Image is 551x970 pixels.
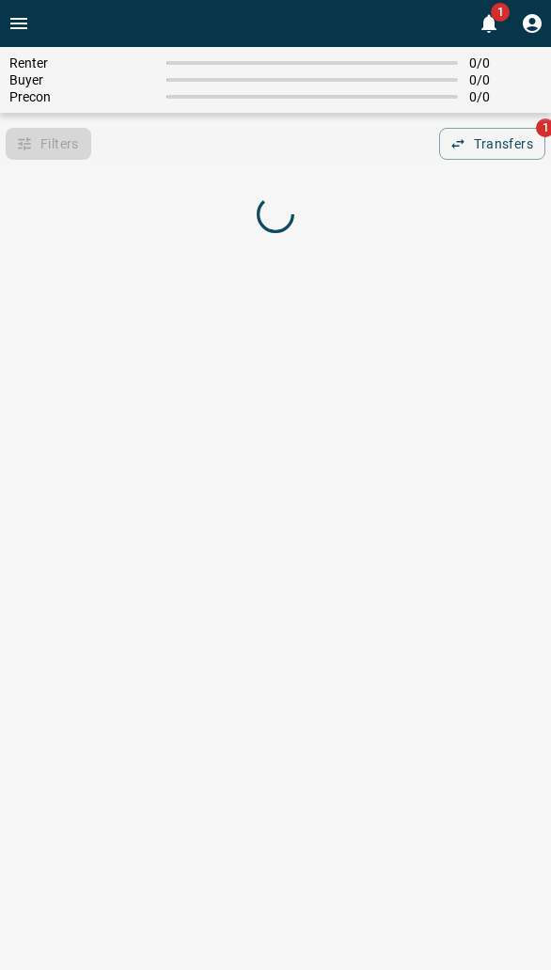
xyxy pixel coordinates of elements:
span: 0 / 0 [469,89,542,104]
span: Precon [9,89,155,104]
span: 0 / 0 [469,55,542,70]
span: Buyer [9,72,155,87]
button: Transfers [439,128,545,160]
button: 1 [470,5,508,42]
span: 0 / 0 [469,72,542,87]
span: 1 [491,3,510,22]
button: Profile [513,5,551,42]
span: Renter [9,55,155,70]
